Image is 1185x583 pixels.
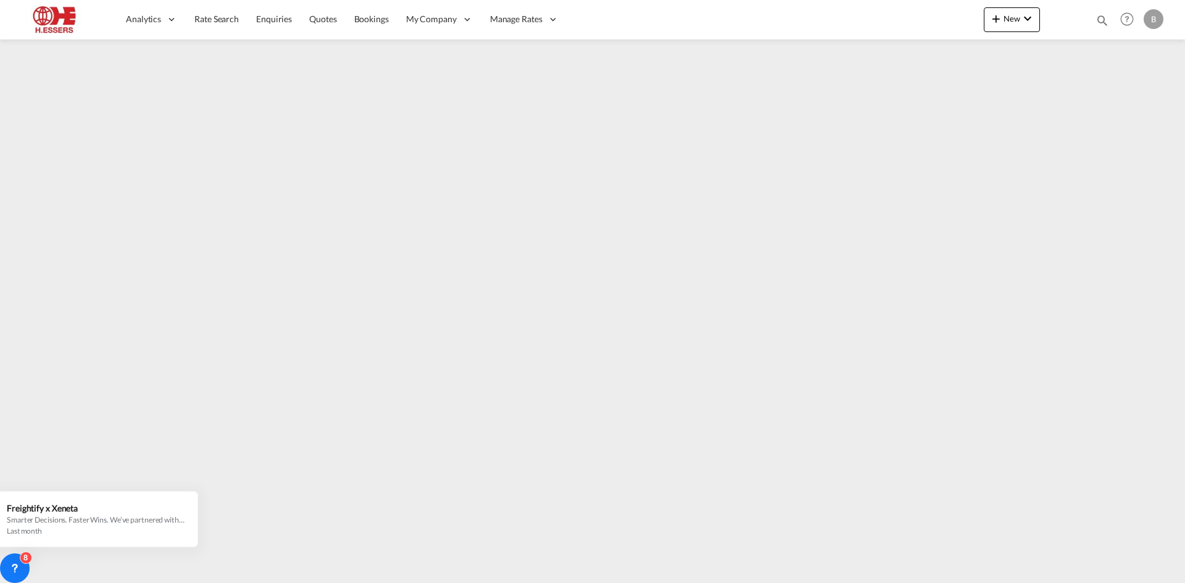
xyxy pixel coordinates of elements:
[989,14,1035,23] span: New
[194,14,239,24] span: Rate Search
[984,7,1040,32] button: icon-plus 400-fgNewicon-chevron-down
[126,13,161,25] span: Analytics
[490,13,543,25] span: Manage Rates
[406,13,457,25] span: My Company
[256,14,292,24] span: Enquiries
[1096,14,1109,32] div: icon-magnify
[354,14,389,24] span: Bookings
[1116,9,1137,30] span: Help
[1116,9,1144,31] div: Help
[309,14,336,24] span: Quotes
[1020,11,1035,26] md-icon: icon-chevron-down
[1144,9,1163,29] div: B
[19,6,102,33] img: 690005f0ba9d11ee90968bb23dcea500.JPG
[1096,14,1109,27] md-icon: icon-magnify
[989,11,1004,26] md-icon: icon-plus 400-fg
